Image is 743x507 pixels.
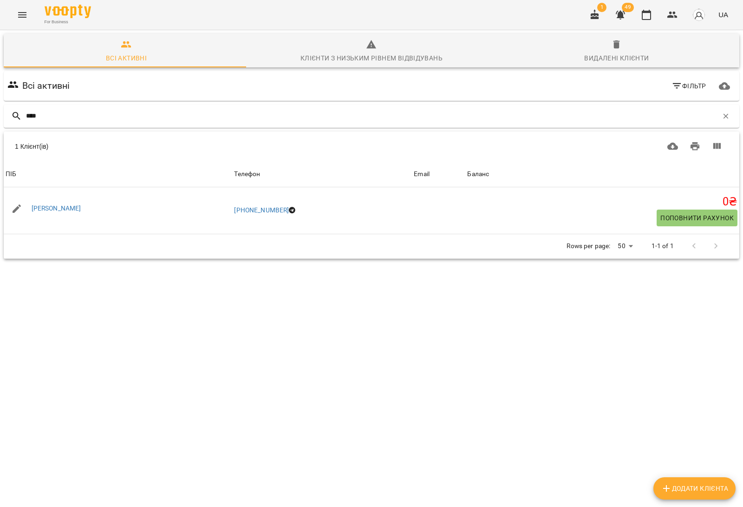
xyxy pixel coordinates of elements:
p: 1-1 of 1 [652,242,674,251]
span: Баланс [467,169,737,180]
h6: Всі активні [22,79,70,93]
span: Телефон [234,169,410,180]
p: Rows per page: [567,242,610,251]
button: Поповнити рахунок [657,210,737,226]
a: [PERSON_NAME] [32,204,81,212]
div: Клієнти з низьким рівнем відвідувань [300,53,443,64]
div: Баланс [467,169,489,180]
button: Menu [11,4,33,26]
div: Table Toolbar [4,132,739,161]
div: Email [414,169,430,180]
span: Email [414,169,463,180]
img: avatar_s.png [692,8,705,21]
div: Видалені клієнти [584,53,649,64]
button: Друк [684,135,706,158]
span: For Business [45,19,91,25]
div: Sort [414,169,430,180]
img: Voopty Logo [45,5,91,18]
button: UA [715,6,732,23]
span: 1 [597,3,606,12]
div: Sort [234,169,260,180]
h5: 0 ₴ [467,195,737,209]
span: Поповнити рахунок [660,212,734,224]
div: 1 Клієнт(ів) [15,142,355,151]
div: Sort [467,169,489,180]
button: Вигляд колонок [706,135,728,158]
span: UA [718,10,728,20]
div: 50 [614,239,636,253]
div: ПІБ [6,169,16,180]
button: Фільтр [668,78,710,94]
div: Телефон [234,169,260,180]
span: ПІБ [6,169,230,180]
span: 49 [622,3,634,12]
div: Sort [6,169,16,180]
a: [PHONE_NUMBER] [234,206,289,214]
span: Фільтр [671,80,706,92]
button: Завантажити CSV [662,135,684,158]
div: Всі активні [106,53,147,64]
